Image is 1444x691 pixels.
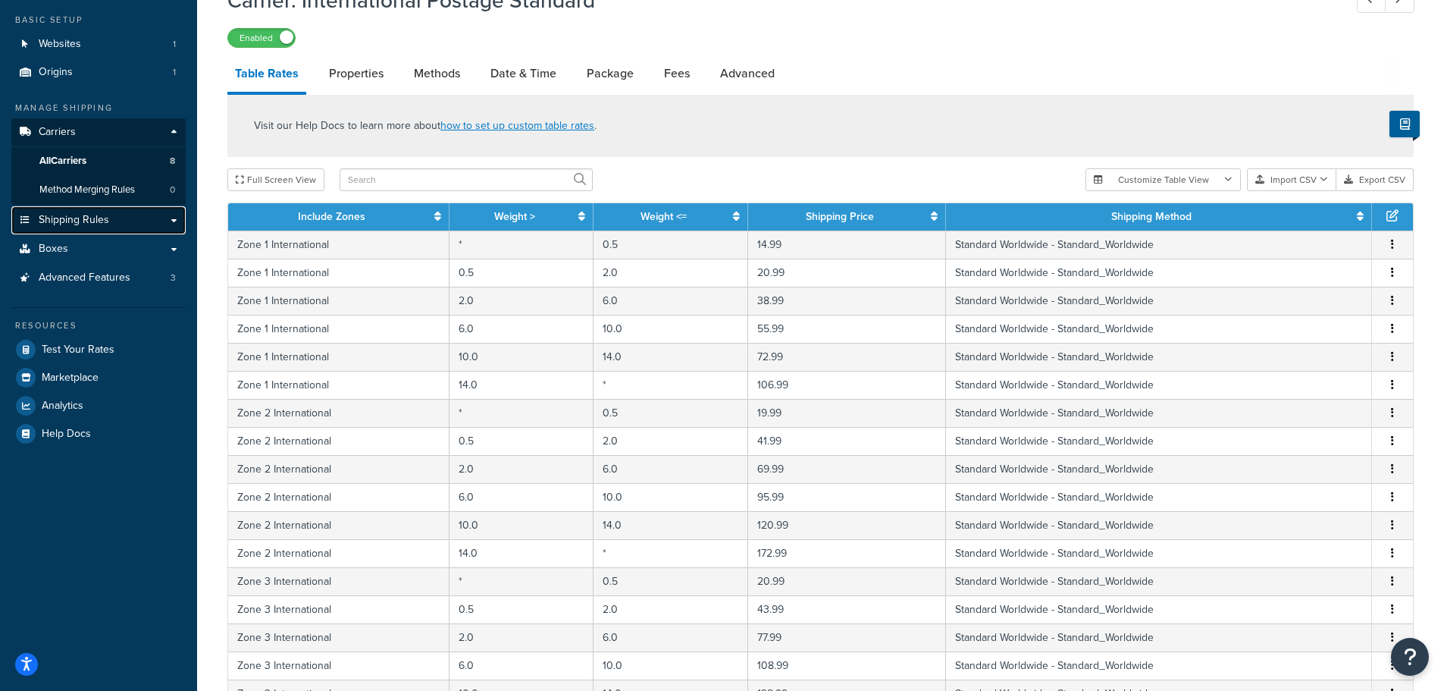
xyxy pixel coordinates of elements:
[228,29,295,47] label: Enabled
[11,235,186,263] a: Boxes
[227,55,306,95] a: Table Rates
[11,30,186,58] a: Websites1
[228,427,449,455] td: Zone 2 International
[946,652,1372,680] td: Standard Worldwide - Standard_Worldwide
[594,623,748,652] td: 6.0
[946,259,1372,287] td: Standard Worldwide - Standard_Worldwide
[946,595,1372,623] td: Standard Worldwide - Standard_Worldwide
[946,427,1372,455] td: Standard Worldwide - Standard_Worldwide
[173,38,176,51] span: 1
[748,455,946,483] td: 69.99
[39,272,130,284] span: Advanced Features
[39,214,109,227] span: Shipping Rules
[39,66,73,79] span: Origins
[11,206,186,234] a: Shipping Rules
[298,209,365,225] a: Include Zones
[228,455,449,483] td: Zone 2 International
[170,184,175,196] span: 0
[449,427,594,455] td: 0.5
[1247,168,1336,191] button: Import CSV
[594,595,748,623] td: 2.0
[641,209,687,225] a: Weight <=
[594,511,748,539] td: 14.0
[594,343,748,371] td: 14.0
[173,66,176,79] span: 1
[748,343,946,371] td: 72.99
[449,315,594,343] td: 6.0
[748,567,946,595] td: 20.99
[11,118,186,205] li: Carriers
[228,483,449,511] td: Zone 2 International
[594,652,748,680] td: 10.0
[748,511,946,539] td: 120.99
[946,539,1372,567] td: Standard Worldwide - Standard_Worldwide
[254,118,597,134] p: Visit our Help Docs to learn more about .
[494,209,535,225] a: Weight >
[39,243,68,256] span: Boxes
[946,483,1372,511] td: Standard Worldwide - Standard_Worldwide
[594,455,748,483] td: 6.0
[228,259,449,287] td: Zone 1 International
[39,155,86,168] span: All Carriers
[748,595,946,623] td: 43.99
[228,371,449,399] td: Zone 1 International
[449,259,594,287] td: 0.5
[228,287,449,315] td: Zone 1 International
[748,259,946,287] td: 20.99
[11,420,186,448] a: Help Docs
[1085,168,1241,191] button: Customize Table View
[449,511,594,539] td: 10.0
[39,38,81,51] span: Websites
[748,231,946,259] td: 14.99
[321,55,391,92] a: Properties
[594,259,748,287] td: 2.0
[946,399,1372,427] td: Standard Worldwide - Standard_Worldwide
[39,184,135,196] span: Method Merging Rules
[228,511,449,539] td: Zone 2 International
[11,58,186,86] li: Origins
[42,428,91,441] span: Help Docs
[228,567,449,595] td: Zone 3 International
[748,427,946,455] td: 41.99
[946,371,1372,399] td: Standard Worldwide - Standard_Worldwide
[449,652,594,680] td: 6.0
[1111,209,1192,225] a: Shipping Method
[11,147,186,175] a: AllCarriers8
[594,483,748,511] td: 10.0
[11,319,186,332] div: Resources
[449,343,594,371] td: 10.0
[946,343,1372,371] td: Standard Worldwide - Standard_Worldwide
[227,168,324,191] button: Full Screen View
[806,209,874,225] a: Shipping Price
[11,176,186,204] a: Method Merging Rules0
[11,264,186,292] li: Advanced Features
[228,595,449,623] td: Zone 3 International
[170,155,175,168] span: 8
[228,343,449,371] td: Zone 1 International
[11,364,186,391] li: Marketplace
[11,392,186,419] li: Analytics
[11,118,186,146] a: Carriers
[42,344,114,356] span: Test Your Rates
[713,55,782,92] a: Advanced
[748,399,946,427] td: 19.99
[1391,638,1429,676] button: Open Resource Center
[11,102,186,115] div: Manage Shipping
[748,539,946,567] td: 172.99
[1389,111,1420,137] button: Show Help Docs
[340,168,593,191] input: Search
[579,55,641,92] a: Package
[594,399,748,427] td: 0.5
[748,483,946,511] td: 95.99
[656,55,697,92] a: Fees
[594,287,748,315] td: 6.0
[228,231,449,259] td: Zone 1 International
[748,287,946,315] td: 38.99
[228,539,449,567] td: Zone 2 International
[11,30,186,58] li: Websites
[748,652,946,680] td: 108.99
[449,371,594,399] td: 14.0
[228,399,449,427] td: Zone 2 International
